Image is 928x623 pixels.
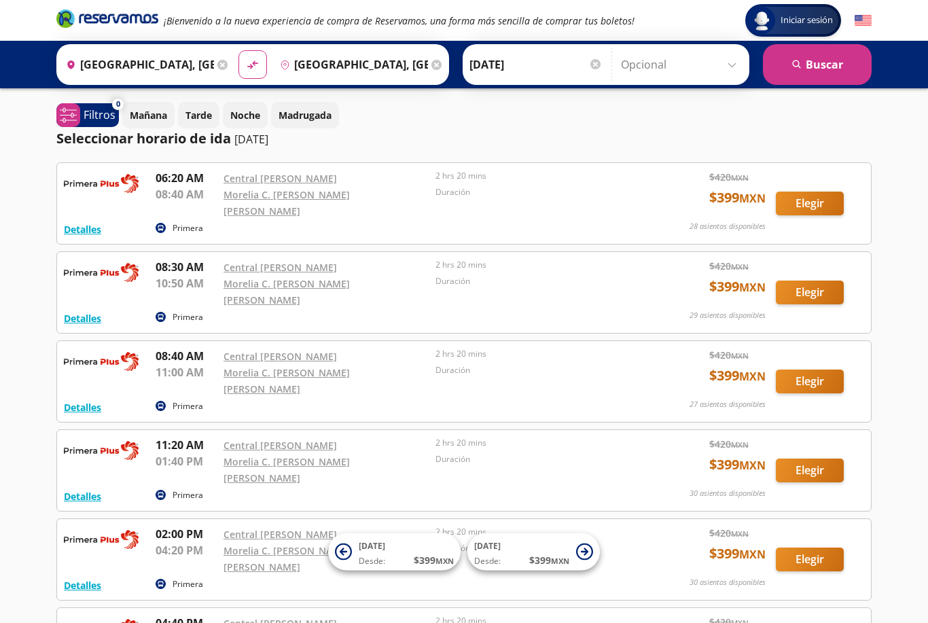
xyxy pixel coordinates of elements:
[185,108,212,122] p: Tarde
[709,526,749,540] span: $ 420
[435,437,641,449] p: 2 hrs 20 mins
[469,48,603,82] input: Elegir Fecha
[234,131,268,147] p: [DATE]
[64,526,139,553] img: RESERVAMOS
[224,172,337,185] a: Central [PERSON_NAME]
[224,439,337,452] a: Central [PERSON_NAME]
[164,14,635,27] em: ¡Bienvenido a la nueva experiencia de compra de Reservamos, una forma más sencilla de comprar tus...
[56,103,119,127] button: 0Filtros
[56,8,158,29] i: Brand Logo
[690,488,766,499] p: 30 asientos disponibles
[731,351,749,361] small: MXN
[435,348,641,360] p: 2 hrs 20 mins
[230,108,260,122] p: Noche
[435,259,641,271] p: 2 hrs 20 mins
[855,12,872,29] button: English
[709,277,766,297] span: $ 399
[739,191,766,206] small: MXN
[130,108,167,122] p: Mañana
[224,277,350,306] a: Morelia C. [PERSON_NAME] [PERSON_NAME]
[173,311,203,323] p: Primera
[156,259,217,275] p: 08:30 AM
[64,437,139,464] img: RESERVAMOS
[690,399,766,410] p: 27 asientos disponibles
[731,173,749,183] small: MXN
[178,102,219,128] button: Tarde
[529,553,569,567] span: $ 399
[224,261,337,274] a: Central [PERSON_NAME]
[224,188,350,217] a: Morelia C. [PERSON_NAME] [PERSON_NAME]
[709,170,749,184] span: $ 420
[116,99,120,110] span: 0
[279,108,332,122] p: Madrugada
[739,547,766,562] small: MXN
[709,455,766,475] span: $ 399
[122,102,175,128] button: Mañana
[731,440,749,450] small: MXN
[474,540,501,552] span: [DATE]
[56,128,231,149] p: Seleccionar horario de ida
[739,458,766,473] small: MXN
[274,48,428,82] input: Buscar Destino
[435,186,641,198] p: Duración
[173,400,203,412] p: Primera
[414,553,454,567] span: $ 399
[328,533,461,571] button: [DATE]Desde:$399MXN
[359,540,385,552] span: [DATE]
[690,221,766,232] p: 28 asientos disponibles
[64,400,101,414] button: Detalles
[224,350,337,363] a: Central [PERSON_NAME]
[776,370,844,393] button: Elegir
[776,192,844,215] button: Elegir
[359,555,385,567] span: Desde:
[64,348,139,375] img: RESERVAMOS
[156,437,217,453] p: 11:20 AM
[173,489,203,501] p: Primera
[156,542,217,558] p: 04:20 PM
[709,348,749,362] span: $ 420
[156,453,217,469] p: 01:40 PM
[156,348,217,364] p: 08:40 AM
[156,364,217,380] p: 11:00 AM
[64,259,139,286] img: RESERVAMOS
[775,14,838,27] span: Iniciar sesión
[156,526,217,542] p: 02:00 PM
[709,259,749,273] span: $ 420
[731,262,749,272] small: MXN
[223,102,268,128] button: Noche
[709,544,766,564] span: $ 399
[435,275,641,287] p: Duración
[224,366,350,395] a: Morelia C. [PERSON_NAME] [PERSON_NAME]
[271,102,339,128] button: Madrugada
[551,556,569,566] small: MXN
[763,44,872,85] button: Buscar
[776,548,844,571] button: Elegir
[60,48,214,82] input: Buscar Origen
[224,528,337,541] a: Central [PERSON_NAME]
[776,459,844,482] button: Elegir
[173,578,203,590] p: Primera
[621,48,743,82] input: Opcional
[709,437,749,451] span: $ 420
[156,275,217,291] p: 10:50 AM
[156,186,217,202] p: 08:40 AM
[64,311,101,325] button: Detalles
[173,222,203,234] p: Primera
[64,170,139,197] img: RESERVAMOS
[435,170,641,182] p: 2 hrs 20 mins
[690,310,766,321] p: 29 asientos disponibles
[84,107,115,123] p: Filtros
[64,578,101,592] button: Detalles
[435,556,454,566] small: MXN
[156,170,217,186] p: 06:20 AM
[56,8,158,33] a: Brand Logo
[690,577,766,588] p: 30 asientos disponibles
[435,453,641,465] p: Duración
[64,222,101,236] button: Detalles
[435,526,641,538] p: 2 hrs 20 mins
[224,455,350,484] a: Morelia C. [PERSON_NAME] [PERSON_NAME]
[435,364,641,376] p: Duración
[224,544,350,573] a: Morelia C. [PERSON_NAME] [PERSON_NAME]
[739,369,766,384] small: MXN
[467,533,600,571] button: [DATE]Desde:$399MXN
